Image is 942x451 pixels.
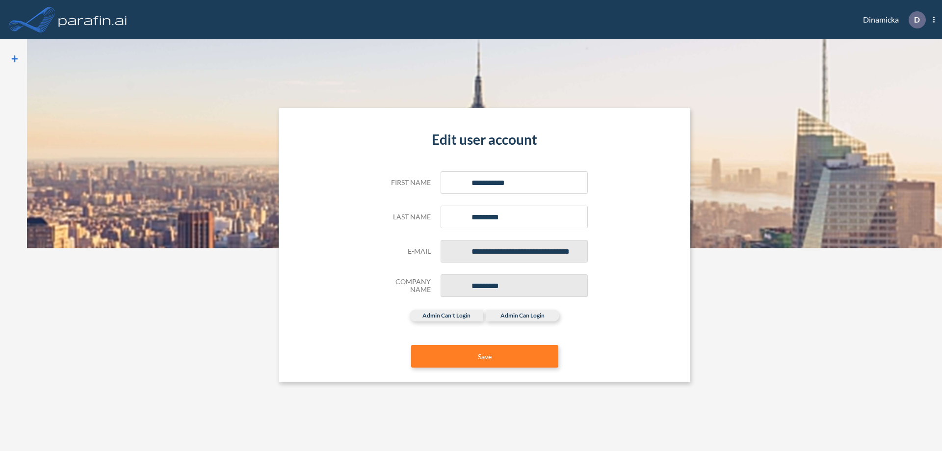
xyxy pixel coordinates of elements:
[382,179,431,187] h5: First name
[382,278,431,294] h5: Company Name
[486,310,559,321] label: admin can login
[411,345,558,368] button: Save
[382,213,431,221] h5: Last name
[56,10,129,29] img: logo
[848,11,935,28] div: Dinamicka
[382,132,588,148] h4: Edit user account
[410,310,483,321] label: admin can't login
[382,247,431,256] h5: E-mail
[914,15,920,24] p: D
